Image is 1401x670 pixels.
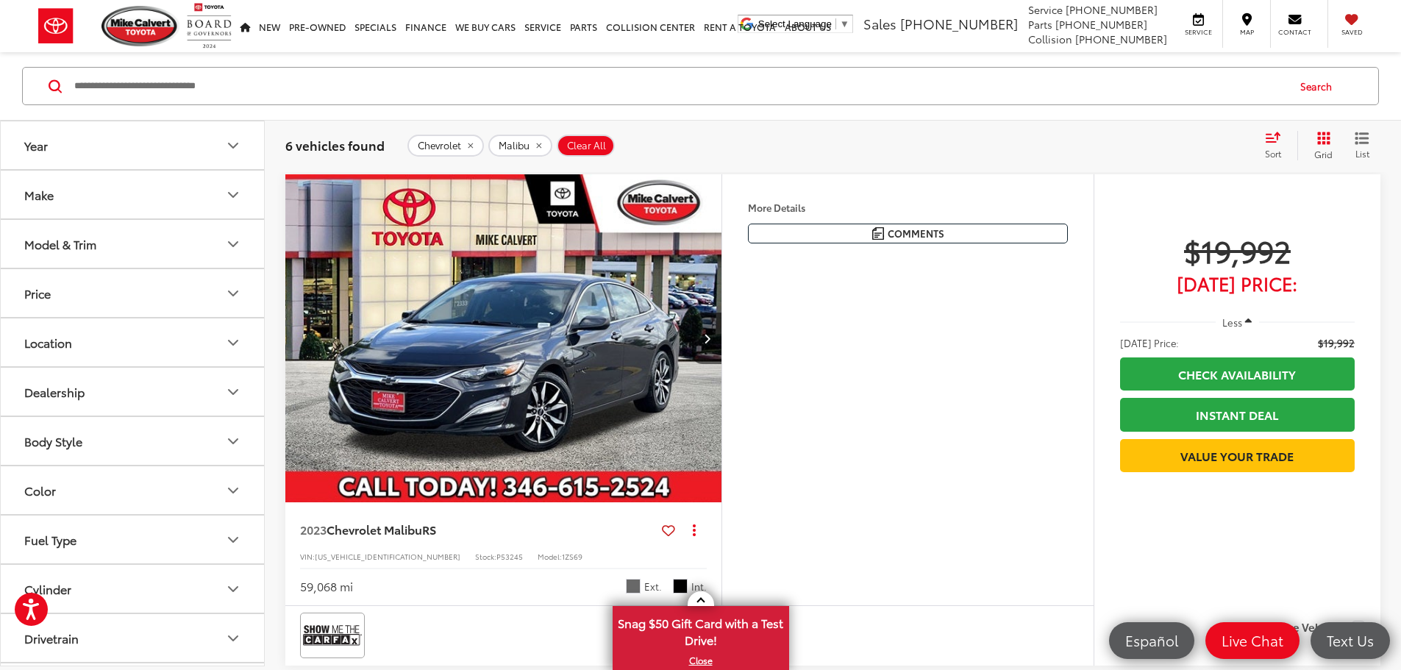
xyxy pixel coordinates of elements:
span: [DATE] Price: [1120,335,1179,350]
span: Chevrolet Malibu [327,521,422,538]
input: Search by Make, Model, or Keyword [73,68,1286,104]
div: Drivetrain [24,631,79,645]
div: Year [24,138,48,152]
div: Body Style [224,432,242,450]
div: Color [224,482,242,499]
div: Body Style [24,434,82,448]
button: Less [1216,309,1260,335]
button: DrivetrainDrivetrain [1,614,265,662]
span: List [1355,147,1369,160]
span: Ext. [644,580,662,594]
span: Stock: [475,551,496,562]
div: Price [224,285,242,302]
div: Dealership [224,383,242,401]
span: Snag $50 Gift Card with a Test Drive! [614,607,788,652]
div: 59,068 mi [300,578,353,595]
a: Instant Deal [1120,398,1355,431]
a: 2023Chevrolet MalibuRS [300,521,656,538]
div: Location [224,334,242,352]
img: 2023 Chevrolet Malibu RS [285,174,723,503]
img: View CARFAX report [303,616,362,655]
div: Drivetrain [224,630,242,647]
span: $19,992 [1318,335,1355,350]
div: 2023 Chevrolet Malibu RS 0 [285,174,723,502]
button: Actions [681,517,707,543]
span: P53245 [496,551,523,562]
span: Int. [691,580,707,594]
span: Service [1182,27,1215,37]
span: 6 vehicles found [285,136,385,154]
a: Text Us [1311,622,1390,659]
div: Dealership [24,385,85,399]
span: Less [1222,316,1242,329]
button: ColorColor [1,466,265,514]
span: 2023 [300,521,327,538]
button: YearYear [1,121,265,169]
a: 2023 Chevrolet Malibu RS2023 Chevrolet Malibu RS2023 Chevrolet Malibu RS2023 Chevrolet Malibu RS [285,174,723,502]
button: LocationLocation [1,318,265,366]
span: ▼ [840,18,849,29]
span: Service [1028,2,1063,17]
div: Price [24,286,51,300]
div: Cylinder [24,582,71,596]
div: Model & Trim [224,235,242,253]
span: Contact [1278,27,1311,37]
span: RS [422,521,436,538]
span: VIN: [300,551,315,562]
h4: More Details [748,202,1068,213]
div: Make [24,188,54,202]
div: Make [224,186,242,204]
span: Grid [1314,148,1333,160]
span: Jet Black [673,579,688,594]
div: Color [24,483,56,497]
button: CylinderCylinder [1,565,265,613]
button: Select sort value [1258,131,1297,160]
button: Next image [692,313,721,364]
div: Model & Trim [24,237,96,251]
span: Collision [1028,32,1072,46]
img: Comments [872,227,884,240]
span: Sales [863,14,896,33]
button: Body StyleBody Style [1,417,265,465]
span: Chevrolet [418,140,461,152]
span: [PHONE_NUMBER] [1075,32,1167,46]
button: remove Malibu [488,135,552,157]
span: dropdown dots [693,524,696,535]
div: Cylinder [224,580,242,598]
span: Español [1118,631,1186,649]
button: Model & TrimModel & Trim [1,220,265,268]
a: Check Availability [1120,357,1355,391]
label: Compare Vehicle [1250,621,1366,635]
span: Comments [888,227,944,240]
div: Year [224,137,242,154]
span: Model: [538,551,562,562]
button: Clear All [557,135,615,157]
button: List View [1344,131,1380,160]
button: remove Chevrolet [407,135,484,157]
div: Fuel Type [224,531,242,549]
button: DealershipDealership [1,368,265,416]
img: Mike Calvert Toyota [101,6,179,46]
a: Live Chat [1205,622,1300,659]
button: Comments [748,224,1068,243]
button: PricePrice [1,269,265,317]
span: $19,992 [1120,232,1355,268]
span: Parts [1028,17,1052,32]
button: Search [1286,68,1353,104]
span: Malibu [499,140,530,152]
a: Español [1109,622,1194,659]
span: Text Us [1319,631,1381,649]
button: MakeMake [1,171,265,218]
span: [PHONE_NUMBER] [900,14,1018,33]
span: [US_VEHICLE_IDENTIFICATION_NUMBER] [315,551,460,562]
span: [PHONE_NUMBER] [1066,2,1158,17]
span: [DATE] Price: [1120,276,1355,291]
span: 1ZS69 [562,551,582,562]
span: Dark Ash Metallic [626,579,641,594]
button: Fuel TypeFuel Type [1,516,265,563]
span: [PHONE_NUMBER] [1055,17,1147,32]
div: Location [24,335,72,349]
a: Value Your Trade [1120,439,1355,472]
button: Grid View [1297,131,1344,160]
